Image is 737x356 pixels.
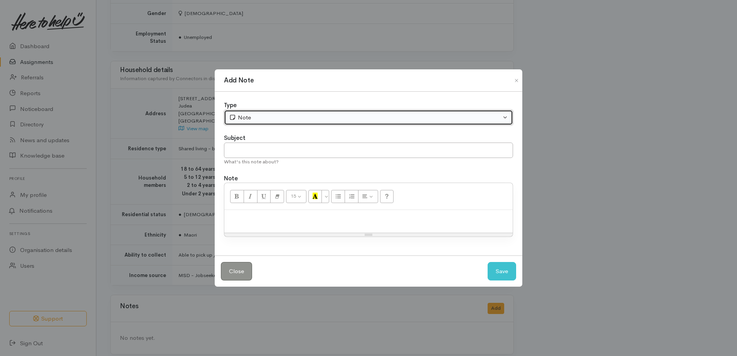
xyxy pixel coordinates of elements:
div: What's this note about? [224,158,513,166]
button: Underline (CTRL+U) [257,190,271,203]
button: Recent Color [308,190,322,203]
label: Subject [224,134,246,143]
button: Ordered list (CTRL+SHIFT+NUM8) [345,190,358,203]
button: Save [488,262,516,281]
button: Help [380,190,394,203]
button: More Color [321,190,329,203]
button: Remove Font Style (CTRL+\) [270,190,284,203]
button: Bold (CTRL+B) [230,190,244,203]
button: Paragraph [358,190,378,203]
button: Note [224,110,513,126]
div: Note [229,113,501,122]
span: 15 [291,193,296,199]
label: Type [224,101,237,110]
label: Note [224,174,238,183]
button: Close [221,262,252,281]
div: Resize [224,233,513,237]
button: Unordered list (CTRL+SHIFT+NUM7) [331,190,345,203]
h1: Add Note [224,76,254,86]
button: Italic (CTRL+I) [244,190,257,203]
button: Font Size [286,190,306,203]
button: Close [510,76,523,85]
